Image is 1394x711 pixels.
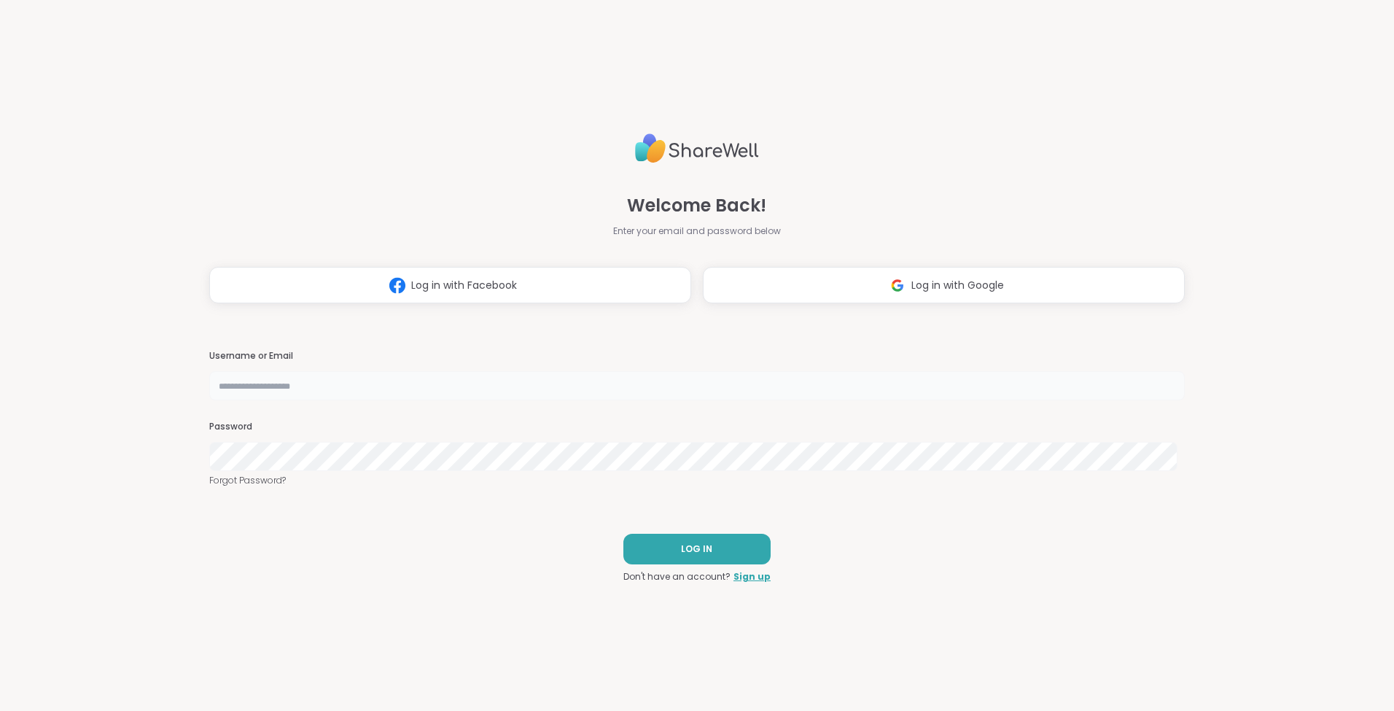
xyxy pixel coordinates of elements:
[911,278,1004,293] span: Log in with Google
[884,272,911,299] img: ShareWell Logomark
[209,350,1185,362] h3: Username or Email
[383,272,411,299] img: ShareWell Logomark
[627,193,766,219] span: Welcome Back!
[411,278,517,293] span: Log in with Facebook
[209,421,1185,433] h3: Password
[623,570,731,583] span: Don't have an account?
[209,267,691,303] button: Log in with Facebook
[209,474,1185,487] a: Forgot Password?
[623,534,771,564] button: LOG IN
[733,570,771,583] a: Sign up
[635,128,759,169] img: ShareWell Logo
[681,543,712,556] span: LOG IN
[703,267,1185,303] button: Log in with Google
[613,225,781,238] span: Enter your email and password below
